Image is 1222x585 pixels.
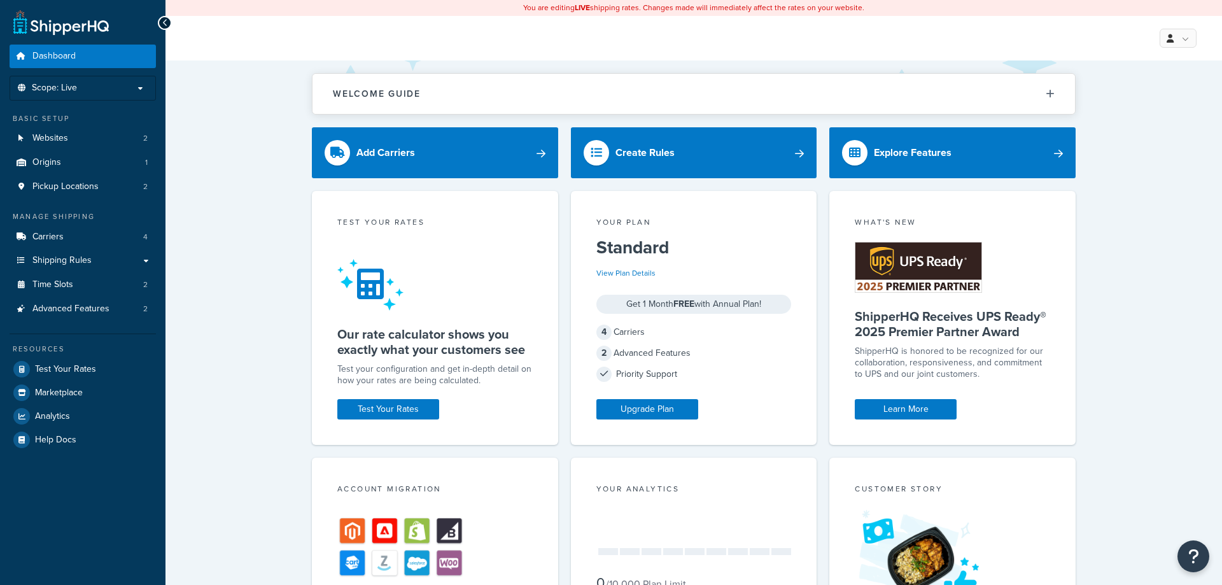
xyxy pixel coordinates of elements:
[35,411,70,422] span: Analytics
[10,175,156,199] a: Pickup Locations2
[10,225,156,249] a: Carriers4
[10,175,156,199] li: Pickup Locations
[337,399,439,419] a: Test Your Rates
[10,127,156,150] li: Websites
[10,405,156,428] a: Analytics
[855,346,1050,380] p: ShipperHQ is honored to be recognized for our collaboration, responsiveness, and commitment to UP...
[10,358,156,381] a: Test Your Rates
[596,295,792,314] div: Get 1 Month with Annual Plan!
[596,237,792,258] h5: Standard
[356,144,415,162] div: Add Carriers
[10,297,156,321] a: Advanced Features2
[596,267,656,279] a: View Plan Details
[32,232,64,243] span: Carriers
[143,181,148,192] span: 2
[596,216,792,231] div: Your Plan
[10,273,156,297] a: Time Slots2
[829,127,1076,178] a: Explore Features
[596,346,612,361] span: 2
[874,144,952,162] div: Explore Features
[143,232,148,243] span: 4
[596,365,792,383] div: Priority Support
[32,279,73,290] span: Time Slots
[35,435,76,446] span: Help Docs
[32,255,92,266] span: Shipping Rules
[32,133,68,144] span: Websites
[575,2,590,13] b: LIVE
[596,399,698,419] a: Upgrade Plan
[10,249,156,272] a: Shipping Rules
[32,181,99,192] span: Pickup Locations
[333,89,421,99] h2: Welcome Guide
[596,323,792,341] div: Carriers
[571,127,817,178] a: Create Rules
[10,225,156,249] li: Carriers
[10,344,156,355] div: Resources
[855,483,1050,498] div: Customer Story
[337,216,533,231] div: Test your rates
[35,388,83,398] span: Marketplace
[10,127,156,150] a: Websites2
[10,273,156,297] li: Time Slots
[855,399,957,419] a: Learn More
[32,304,109,314] span: Advanced Features
[32,157,61,168] span: Origins
[10,428,156,451] a: Help Docs
[596,325,612,340] span: 4
[32,51,76,62] span: Dashboard
[313,74,1075,114] button: Welcome Guide
[10,297,156,321] li: Advanced Features
[10,113,156,124] div: Basic Setup
[10,211,156,222] div: Manage Shipping
[10,381,156,404] a: Marketplace
[143,133,148,144] span: 2
[143,279,148,290] span: 2
[10,151,156,174] a: Origins1
[32,83,77,94] span: Scope: Live
[337,483,533,498] div: Account Migration
[855,309,1050,339] h5: ShipperHQ Receives UPS Ready® 2025 Premier Partner Award
[10,45,156,68] a: Dashboard
[673,297,694,311] strong: FREE
[596,483,792,498] div: Your Analytics
[855,216,1050,231] div: What's New
[145,157,148,168] span: 1
[337,327,533,357] h5: Our rate calculator shows you exactly what your customers see
[615,144,675,162] div: Create Rules
[596,344,792,362] div: Advanced Features
[143,304,148,314] span: 2
[337,363,533,386] div: Test your configuration and get in-depth detail on how your rates are being calculated.
[10,151,156,174] li: Origins
[35,364,96,375] span: Test Your Rates
[312,127,558,178] a: Add Carriers
[1177,540,1209,572] button: Open Resource Center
